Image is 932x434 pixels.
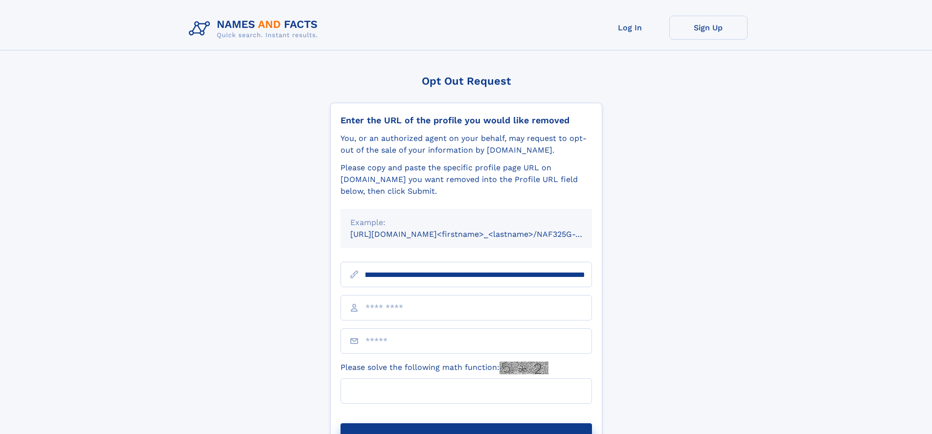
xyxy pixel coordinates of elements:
[341,115,592,126] div: Enter the URL of the profile you would like removed
[669,16,748,40] a: Sign Up
[341,362,548,374] label: Please solve the following math function:
[330,75,602,87] div: Opt Out Request
[350,217,582,228] div: Example:
[341,133,592,156] div: You, or an authorized agent on your behalf, may request to opt-out of the sale of your informatio...
[185,16,326,42] img: Logo Names and Facts
[341,162,592,197] div: Please copy and paste the specific profile page URL on [DOMAIN_NAME] you want removed into the Pr...
[350,229,611,239] small: [URL][DOMAIN_NAME]<firstname>_<lastname>/NAF325G-xxxxxxxx
[591,16,669,40] a: Log In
